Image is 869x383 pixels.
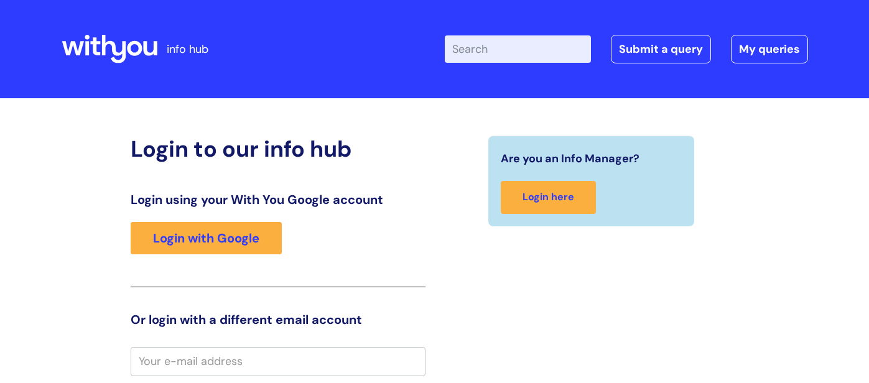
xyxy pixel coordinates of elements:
[611,35,711,63] a: Submit a query
[131,136,425,162] h2: Login to our info hub
[445,35,591,63] input: Search
[131,192,425,207] h3: Login using your With You Google account
[501,149,639,168] span: Are you an Info Manager?
[131,312,425,327] h3: Or login with a different email account
[731,35,808,63] a: My queries
[501,181,596,214] a: Login here
[167,39,208,59] p: info hub
[131,347,425,376] input: Your e-mail address
[131,222,282,254] a: Login with Google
